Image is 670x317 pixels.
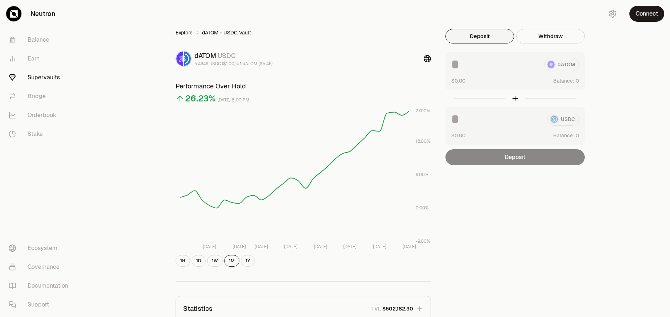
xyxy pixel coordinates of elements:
[553,132,574,139] span: Balance:
[176,81,431,91] h3: Performance Over Hold
[553,77,574,84] span: Balance:
[241,255,255,267] button: 1Y
[176,51,183,66] img: dATOM Logo
[217,96,250,104] div: [DATE] 8:00 PM
[224,255,239,267] button: 1M
[451,132,465,139] button: $0.00
[416,205,429,211] tspan: 0.00%
[629,6,664,22] button: Connect
[184,51,191,66] img: USDC Logo
[3,49,78,68] a: Earn
[416,238,430,244] tspan: -9.00%
[343,244,357,250] tspan: [DATE]
[284,244,297,250] tspan: [DATE]
[194,51,272,61] div: dATOM
[313,244,327,250] tspan: [DATE]
[192,255,206,267] button: 1D
[3,239,78,258] a: Ecosystem
[183,304,213,314] p: Statistics
[451,77,465,84] button: $0.00
[176,29,431,36] nav: breadcrumb
[402,244,416,250] tspan: [DATE]
[3,106,78,125] a: Orderbook
[218,51,236,60] span: USDC
[3,295,78,314] a: Support
[254,244,268,250] tspan: [DATE]
[185,93,216,104] div: 26.23%
[3,68,78,87] a: Supervaults
[416,108,430,114] tspan: 27.00%
[3,258,78,276] a: Governance
[194,61,272,67] div: 5.4846 USDC ($1.00) = 1 dATOM ($5.48)
[3,30,78,49] a: Balance
[203,244,216,250] tspan: [DATE]
[176,29,193,36] a: Explore
[382,305,413,312] span: $502,182.30
[3,276,78,295] a: Documentation
[416,172,428,178] tspan: 9.00%
[373,244,386,250] tspan: [DATE]
[202,29,251,36] span: dATOM - USDC Vault
[445,29,514,43] button: Deposit
[416,138,430,144] tspan: 18.00%
[371,305,381,312] p: TVL
[516,29,585,43] button: Withdraw
[232,244,246,250] tspan: [DATE]
[207,255,223,267] button: 1W
[176,255,190,267] button: 1H
[3,125,78,143] a: Stake
[3,87,78,106] a: Bridge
